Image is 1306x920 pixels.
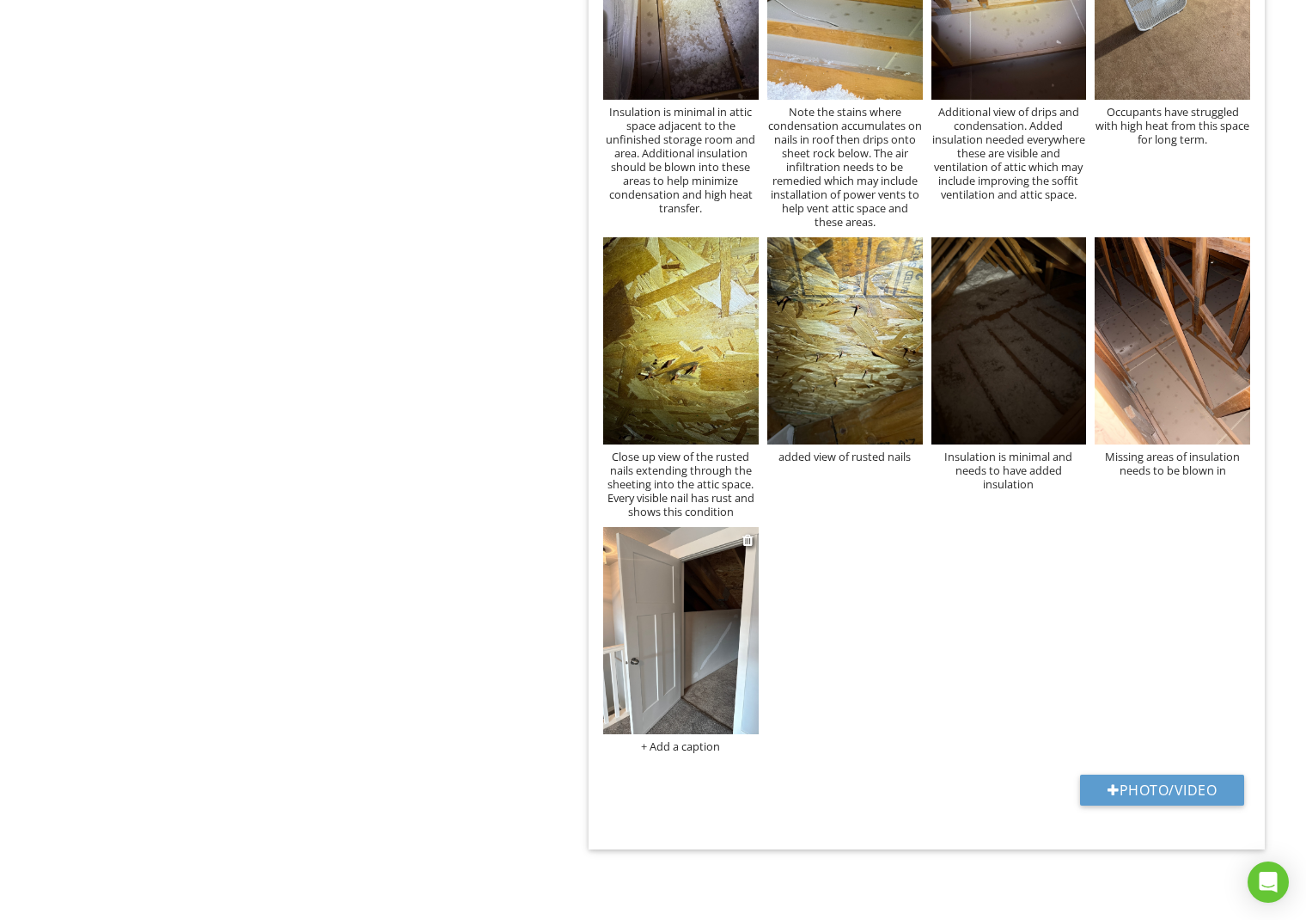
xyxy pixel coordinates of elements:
img: photo.jpg [931,237,1087,445]
div: Additional view of drips and condensation. Added insulation needed everywhere these are visible a... [931,105,1087,201]
img: photo.jpg [767,237,923,445]
button: Photo/Video [1080,775,1244,806]
div: added view of rusted nails [767,450,923,463]
img: photo.jpg [603,237,759,445]
div: Insulation is minimal and needs to have added insulation [931,450,1087,491]
div: Missing areas of insulation needs to be blown in [1095,450,1250,477]
img: photo.jpg [603,527,759,734]
div: + Add a caption [603,739,759,753]
img: photo.jpg [1095,237,1250,445]
div: Occupants have struggled with high heat from this space for long term. [1095,105,1250,146]
div: Note the stains where condensation accumulates on nails in roof then drips onto sheet rock below.... [767,105,923,229]
div: Open Intercom Messenger [1248,862,1289,903]
div: Insulation is minimal in attic space adjacent to the unfinished storage room and area. Additional... [603,105,759,215]
div: Close up view of the rusted nails extending through the sheeting into the attic space. Every visi... [603,450,759,518]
